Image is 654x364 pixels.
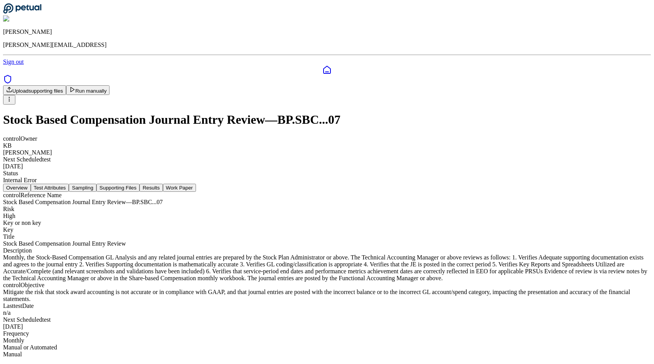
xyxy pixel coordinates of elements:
button: Test Attributes [31,184,69,192]
button: Overview [3,184,31,192]
span: KB [3,142,12,149]
button: Results [139,184,163,192]
span: [PERSON_NAME] [3,149,52,156]
div: Manual or Automated [3,344,651,351]
div: Internal Error [3,177,651,184]
div: Monthly, the Stock-Based Compensation GL Analysis and any related journal entries are prepared by... [3,254,651,282]
div: Last test Date [3,303,651,309]
button: More Options [3,95,15,105]
button: Sampling [69,184,96,192]
div: [DATE] [3,163,651,170]
div: control Reference Name [3,192,651,199]
a: Sign out [3,58,24,65]
img: Andrew Li [3,15,36,22]
div: [DATE] [3,323,651,330]
div: Status [3,170,651,177]
div: control Objective [3,282,651,289]
div: Risk [3,206,651,213]
div: Next Scheduled test [3,156,651,163]
button: Supporting Files [96,184,139,192]
div: control Owner [3,135,651,142]
button: Uploadsupporting files [3,85,66,95]
button: Run manually [66,85,110,95]
div: Stock Based Compensation Journal Entry Review — BP.SBC...07 [3,199,651,206]
div: High [3,213,651,219]
div: n/a [3,309,651,316]
a: Go to Dashboard [3,8,41,15]
button: Work Paper [163,184,196,192]
a: Dashboard [3,65,651,75]
h1: Stock Based Compensation Journal Entry Review — BP.SBC...07 [3,113,651,127]
div: Description [3,247,651,254]
div: Next Scheduled test [3,316,651,323]
nav: Tabs [3,184,651,192]
div: Manual [3,351,651,358]
div: Frequency [3,330,651,337]
div: Monthly [3,337,651,344]
div: Key or non key [3,219,651,226]
div: Key [3,226,651,233]
a: SOC 1 Reports [3,78,12,85]
div: Title [3,233,651,240]
div: Mitigate the risk that stock award accounting is not accurate or in compliance with GAAP, and tha... [3,289,651,303]
span: Stock Based Compensation Journal Entry Review [3,240,126,247]
p: [PERSON_NAME] [3,28,651,35]
p: [PERSON_NAME][EMAIL_ADDRESS] [3,42,651,48]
